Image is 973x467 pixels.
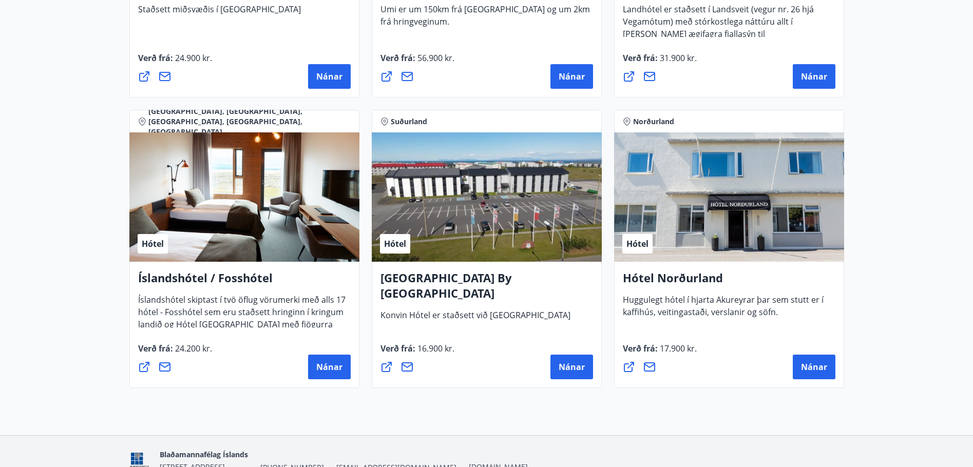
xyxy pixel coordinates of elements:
[380,343,454,362] span: Verð frá :
[173,52,212,64] span: 24.900 kr.
[658,52,697,64] span: 31.900 kr.
[160,450,248,459] span: Blaðamannafélag Íslands
[138,270,351,294] h4: Íslandshótel / Fosshótel
[138,4,301,23] span: Staðsett miðsvæðis í [GEOGRAPHIC_DATA]
[415,52,454,64] span: 56.900 kr.
[380,52,454,72] span: Verð frá :
[658,343,697,354] span: 17.900 kr.
[138,52,212,72] span: Verð frá :
[550,64,593,89] button: Nánar
[316,71,342,82] span: Nánar
[626,238,648,249] span: Hótel
[308,355,351,379] button: Nánar
[138,294,346,351] span: Íslandshótel skiptast í tvö öflug vörumerki með alls 17 hótel - Fosshótel sem eru staðsett hringi...
[623,294,824,326] span: Huggulegt hótel í hjarta Akureyrar þar sem stutt er í kaffihús, veitingastaði, verslanir og söfn.
[623,270,835,294] h4: Hótel Norðurland
[391,116,427,127] span: Suðurland
[138,343,212,362] span: Verð frá :
[801,361,827,373] span: Nánar
[550,355,593,379] button: Nánar
[173,343,212,354] span: 24.200 kr.
[793,355,835,379] button: Nánar
[623,52,697,72] span: Verð frá :
[633,116,674,127] span: Norðurland
[380,309,570,329] span: Konvin Hótel er staðsett við [GEOGRAPHIC_DATA]
[559,361,585,373] span: Nánar
[142,238,164,249] span: Hótel
[148,106,351,137] span: [GEOGRAPHIC_DATA], [GEOGRAPHIC_DATA], [GEOGRAPHIC_DATA], [GEOGRAPHIC_DATA], [GEOGRAPHIC_DATA]
[384,238,406,249] span: Hótel
[623,343,697,362] span: Verð frá :
[308,64,351,89] button: Nánar
[316,361,342,373] span: Nánar
[559,71,585,82] span: Nánar
[793,64,835,89] button: Nánar
[380,4,590,35] span: Umi er um 150km frá [GEOGRAPHIC_DATA] og um 2km frá hringveginum.
[380,270,593,309] h4: [GEOGRAPHIC_DATA] By [GEOGRAPHIC_DATA]
[623,4,814,72] span: Landhótel er staðsett í Landsveit (vegur nr. 26 hjá Vegamótum) með stórkostlega náttúru allt í [P...
[415,343,454,354] span: 16.900 kr.
[801,71,827,82] span: Nánar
